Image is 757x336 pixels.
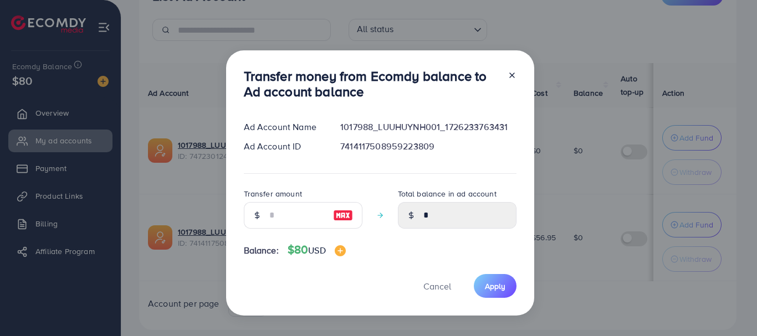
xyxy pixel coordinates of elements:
[288,243,346,257] h4: $80
[710,286,749,328] iframe: Chat
[235,140,332,153] div: Ad Account ID
[308,244,325,256] span: USD
[485,281,505,292] span: Apply
[331,140,525,153] div: 7414117508959223809
[244,68,499,100] h3: Transfer money from Ecomdy balance to Ad account balance
[333,209,353,222] img: image
[244,244,279,257] span: Balance:
[244,188,302,199] label: Transfer amount
[235,121,332,133] div: Ad Account Name
[398,188,497,199] label: Total balance in ad account
[335,245,346,256] img: image
[474,274,516,298] button: Apply
[423,280,451,292] span: Cancel
[331,121,525,133] div: 1017988_LUUHUYNH001_1726233763431
[410,274,465,298] button: Cancel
